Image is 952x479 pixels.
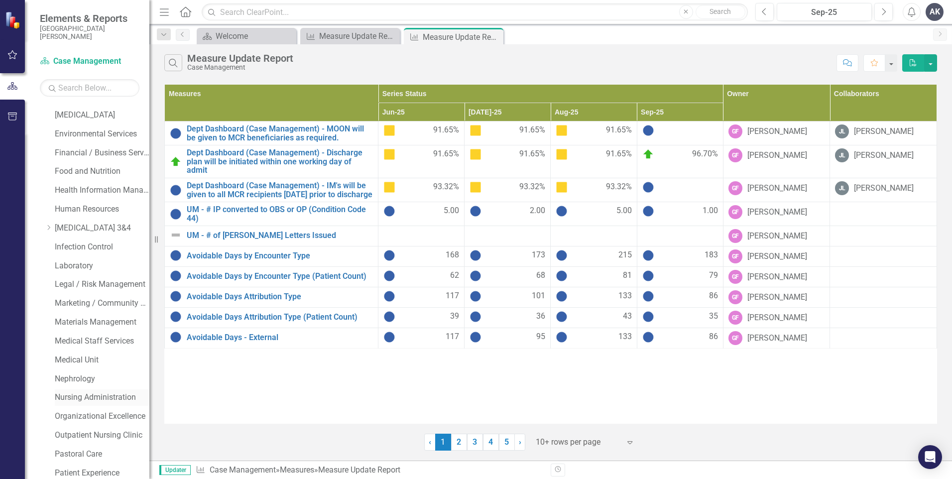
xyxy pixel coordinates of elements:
[467,434,483,451] a: 3
[519,148,545,160] span: 91.65%
[556,181,568,193] img: Caution
[642,181,654,193] img: No Information
[319,30,397,42] div: Measure Update Report
[747,251,807,262] div: [PERSON_NAME]
[642,270,654,282] img: No Information
[170,127,182,139] img: No Information
[429,437,431,447] span: ‹
[637,287,723,308] td: Double-Click to Edit
[187,205,373,223] a: UM - # IP converted to OBS or OP (Condition Code 44)
[556,290,568,302] img: No Information
[556,331,568,343] img: No Information
[692,148,718,160] span: 96.70%
[606,124,632,136] span: 91.65%
[728,124,742,138] div: GF
[747,292,807,303] div: [PERSON_NAME]
[642,249,654,261] img: No Information
[210,465,276,475] a: Case Management
[170,311,182,323] img: No Information
[383,124,395,136] img: Caution
[55,223,149,234] a: [MEDICAL_DATA] 3&4
[854,183,914,194] div: [PERSON_NAME]
[556,311,568,323] img: No Information
[5,11,22,28] img: ClearPoint Strategy
[435,434,451,451] span: 1
[551,287,637,308] td: Double-Click to Edit
[705,249,718,261] span: 183
[303,30,397,42] a: Measure Update Report
[55,430,149,441] a: Outpatient Nursing Clinic
[165,178,378,202] td: Double-Click to Edit Right Click for Context Menu
[55,204,149,215] a: Human Resources
[165,328,378,349] td: Double-Click to Edit Right Click for Context Menu
[318,465,400,475] div: Measure Update Report
[854,150,914,161] div: [PERSON_NAME]
[926,3,944,21] button: AK
[835,148,849,162] div: JL
[187,181,373,199] a: Dept Dashboard (Case Management) - IM's will be given to all MCR recipients [DATE] prior to disch...
[470,290,481,302] img: No Information
[383,270,395,282] img: No Information
[470,311,481,323] img: No Information
[199,30,294,42] a: Welcome
[446,249,459,261] span: 168
[55,185,149,196] a: Health Information Management
[170,270,182,282] img: No Information
[444,205,459,217] span: 5.00
[854,126,914,137] div: [PERSON_NAME]
[556,249,568,261] img: No Information
[378,287,465,308] td: Double-Click to Edit
[777,3,872,21] button: Sep-25
[202,3,748,21] input: Search ClearPoint...
[187,53,293,64] div: Measure Update Report
[55,373,149,385] a: Nephrology
[483,434,499,451] a: 4
[918,445,942,469] div: Open Intercom Messenger
[187,272,373,281] a: Avoidable Days by Encounter Type (Patient Count)
[465,226,551,246] td: Double-Click to Edit
[383,205,395,217] img: No Information
[747,126,807,137] div: [PERSON_NAME]
[383,148,395,160] img: Caution
[519,437,521,447] span: ›
[446,331,459,343] span: 117
[637,308,723,328] td: Double-Click to Edit
[623,270,632,282] span: 81
[187,231,373,240] a: UM - # of [PERSON_NAME] Letters Issued
[55,392,149,403] a: Nursing Administration
[709,270,718,282] span: 79
[55,317,149,328] a: Materials Management
[216,30,294,42] div: Welcome
[616,205,632,217] span: 5.00
[187,333,373,342] a: Avoidable Days - External
[196,465,543,476] div: » »
[451,434,467,451] a: 2
[170,156,182,168] img: On Target
[728,311,742,325] div: GF
[187,313,373,322] a: Avoidable Days Attribution Type (Patient Count)
[709,331,718,343] span: 86
[433,124,459,136] span: 91.65%
[55,110,149,121] a: [MEDICAL_DATA]
[383,290,395,302] img: No Information
[606,148,632,160] span: 91.65%
[378,202,465,226] td: Double-Click to Edit
[551,308,637,328] td: Double-Click to Edit
[703,205,718,217] span: 1.00
[170,229,182,241] img: Not Defined
[710,7,731,15] span: Search
[470,331,481,343] img: No Information
[187,251,373,260] a: Avoidable Days by Encounter Type
[383,311,395,323] img: No Information
[728,181,742,195] div: GF
[170,208,182,220] img: No Information
[170,290,182,302] img: No Information
[747,333,807,344] div: [PERSON_NAME]
[187,124,373,142] a: Dept Dashboard (Case Management) - MOON will be given to MCR beneficiaries as required.
[747,207,807,218] div: [PERSON_NAME]
[556,124,568,136] img: Caution
[40,24,139,41] small: [GEOGRAPHIC_DATA][PERSON_NAME]
[747,271,807,283] div: [PERSON_NAME]
[470,249,481,261] img: No Information
[383,249,395,261] img: No Information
